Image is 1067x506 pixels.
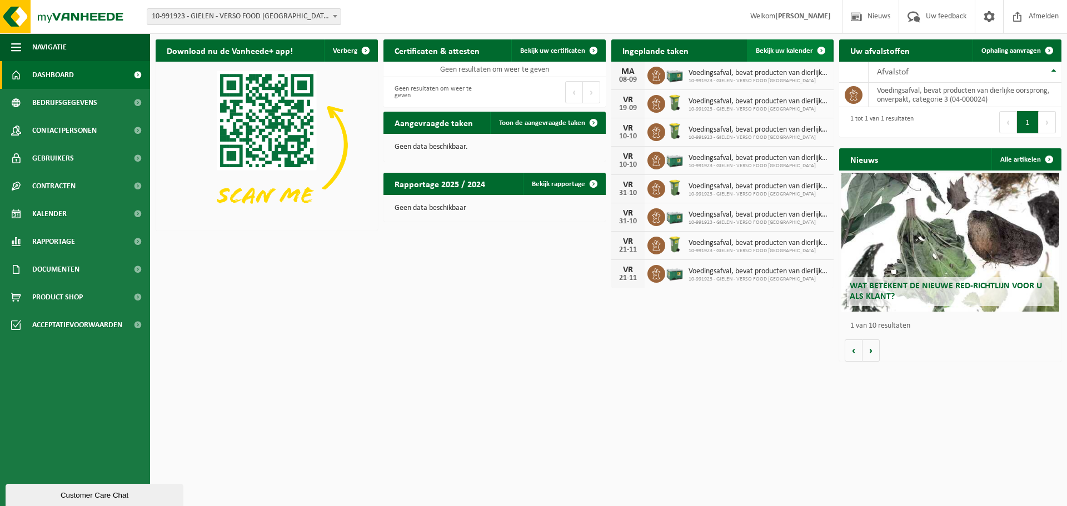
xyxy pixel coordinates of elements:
span: 10-991923 - GIELEN - VERSO FOOD [GEOGRAPHIC_DATA] [689,163,828,169]
button: Next [583,81,600,103]
div: 21-11 [617,274,639,282]
strong: [PERSON_NAME] [775,12,831,21]
button: Next [1039,111,1056,133]
div: VR [617,181,639,189]
a: Alle artikelen [991,148,1060,171]
div: VR [617,124,639,133]
span: Kalender [32,200,67,228]
a: Toon de aangevraagde taken [490,112,605,134]
span: Toon de aangevraagde taken [499,119,585,127]
div: 10-10 [617,161,639,169]
span: 10-991923 - GIELEN - VERSO FOOD [GEOGRAPHIC_DATA] [689,248,828,254]
div: VR [617,265,639,274]
div: Geen resultaten om weer te geven [389,80,489,104]
button: Volgende [862,339,880,362]
div: VR [617,209,639,218]
div: VR [617,152,639,161]
td: voedingsafval, bevat producten van dierlijke oorsprong, onverpakt, categorie 3 (04-000024) [869,83,1061,107]
a: Ophaling aanvragen [973,39,1060,62]
span: Dashboard [32,61,74,89]
div: 21-11 [617,246,639,254]
td: Geen resultaten om weer te geven [383,62,606,77]
h2: Uw afvalstoffen [839,39,921,61]
div: 19-09 [617,104,639,112]
span: Bekijk uw certificaten [520,47,585,54]
div: 31-10 [617,189,639,197]
img: PB-LB-0680-HPE-GN-01 [665,150,684,169]
div: 1 tot 1 van 1 resultaten [845,110,914,134]
span: Contactpersonen [32,117,97,144]
a: Bekijk rapportage [523,173,605,195]
span: Voedingsafval, bevat producten van dierlijke oorsprong, onverpakt, categorie 3 [689,69,828,78]
span: Voedingsafval, bevat producten van dierlijke oorsprong, onverpakt, categorie 3 [689,97,828,106]
span: Navigatie [32,33,67,61]
img: WB-0140-HPE-GN-50 [665,178,684,197]
iframe: chat widget [6,482,186,506]
span: Verberg [333,47,357,54]
h2: Nieuws [839,148,889,170]
span: Wat betekent de nieuwe RED-richtlijn voor u als klant? [850,282,1042,301]
span: 10-991923 - GIELEN - VERSO FOOD [GEOGRAPHIC_DATA] [689,134,828,141]
span: Documenten [32,255,79,283]
img: WB-0140-HPE-GN-50 [665,235,684,254]
a: Bekijk uw kalender [747,39,832,62]
span: Voedingsafval, bevat producten van dierlijke oorsprong, onverpakt, categorie 3 [689,239,828,248]
span: Contracten [32,172,76,200]
span: 10-991923 - GIELEN - VERSO FOOD [GEOGRAPHIC_DATA] [689,78,828,84]
div: MA [617,67,639,76]
button: Verberg [324,39,377,62]
button: Previous [565,81,583,103]
span: 10-991923 - GIELEN - VERSO FOOD ESSEN - ESSEN [147,8,341,25]
span: Ophaling aanvragen [981,47,1041,54]
div: 10-10 [617,133,639,141]
h2: Download nu de Vanheede+ app! [156,39,304,61]
span: Afvalstof [877,68,909,77]
span: Voedingsafval, bevat producten van dierlijke oorsprong, onverpakt, categorie 3 [689,211,828,219]
span: Voedingsafval, bevat producten van dierlijke oorsprong, onverpakt, categorie 3 [689,126,828,134]
img: PB-LB-0680-HPE-GN-01 [665,65,684,84]
div: VR [617,96,639,104]
span: Product Shop [32,283,83,311]
button: 1 [1017,111,1039,133]
span: Voedingsafval, bevat producten van dierlijke oorsprong, onverpakt, categorie 3 [689,182,828,191]
img: PB-LB-0680-HPE-GN-01 [665,207,684,226]
span: 10-991923 - GIELEN - VERSO FOOD [GEOGRAPHIC_DATA] [689,219,828,226]
h2: Rapportage 2025 / 2024 [383,173,496,194]
div: 08-09 [617,76,639,84]
span: Voedingsafval, bevat producten van dierlijke oorsprong, onverpakt, categorie 3 [689,267,828,276]
h2: Ingeplande taken [611,39,700,61]
p: Geen data beschikbaar [395,204,595,212]
img: WB-0140-HPE-GN-50 [665,122,684,141]
a: Bekijk uw certificaten [511,39,605,62]
span: 10-991923 - GIELEN - VERSO FOOD [GEOGRAPHIC_DATA] [689,276,828,283]
span: 10-991923 - GIELEN - VERSO FOOD ESSEN - ESSEN [147,9,341,24]
img: PB-LB-0680-HPE-GN-01 [665,263,684,282]
button: Vorige [845,339,862,362]
span: 10-991923 - GIELEN - VERSO FOOD [GEOGRAPHIC_DATA] [689,191,828,198]
h2: Aangevraagde taken [383,112,484,133]
span: Gebruikers [32,144,74,172]
span: Acceptatievoorwaarden [32,311,122,339]
span: 10-991923 - GIELEN - VERSO FOOD [GEOGRAPHIC_DATA] [689,106,828,113]
h2: Certificaten & attesten [383,39,491,61]
img: Download de VHEPlus App [156,62,378,228]
a: Wat betekent de nieuwe RED-richtlijn voor u als klant? [841,173,1059,312]
div: 31-10 [617,218,639,226]
img: WB-0140-HPE-GN-50 [665,93,684,112]
span: Voedingsafval, bevat producten van dierlijke oorsprong, onverpakt, categorie 3 [689,154,828,163]
p: 1 van 10 resultaten [850,322,1056,330]
span: Rapportage [32,228,75,255]
div: VR [617,237,639,246]
p: Geen data beschikbaar. [395,143,595,151]
button: Previous [999,111,1017,133]
span: Bedrijfsgegevens [32,89,97,117]
span: Bekijk uw kalender [756,47,813,54]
